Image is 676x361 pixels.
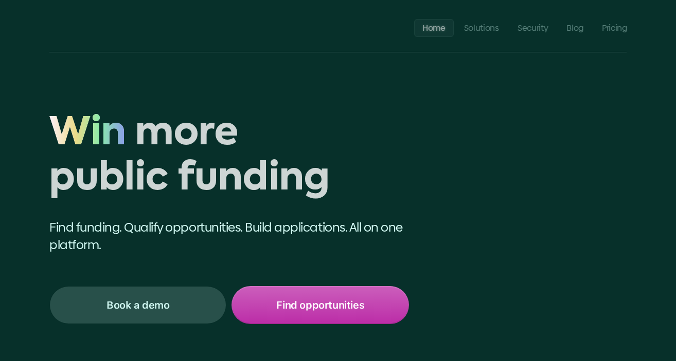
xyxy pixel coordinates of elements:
[276,298,364,312] p: Find opportunities
[518,23,548,32] p: Security
[29,22,115,34] a: STREAMLINE
[422,23,446,32] p: Home
[49,111,409,203] h1: Win more public funding
[567,23,584,32] p: Blog
[464,23,499,32] p: Solutions
[49,219,409,253] p: Find funding. Qualify opportunities. Build applications. All on one platform.
[594,18,635,36] a: Pricing
[509,18,556,36] a: Security
[49,286,226,324] a: Book a demo
[106,298,170,312] p: Book a demo
[44,22,115,34] p: STREAMLINE
[232,286,408,324] a: Find opportunities
[559,18,592,36] a: Blog
[49,111,126,157] span: Win
[414,18,454,36] a: Home
[602,23,627,32] p: Pricing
